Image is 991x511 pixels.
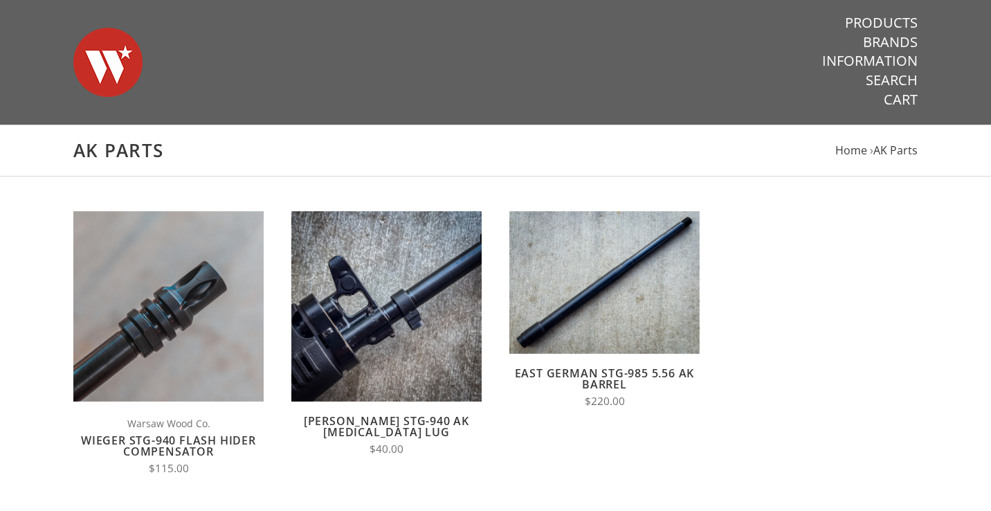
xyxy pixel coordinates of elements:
[291,211,482,402] img: Wieger STG-940 AK Bayonet Lug
[73,139,918,162] h1: AK Parts
[370,442,403,456] span: $40.00
[884,91,918,109] a: Cart
[149,461,189,476] span: $115.00
[863,33,918,51] a: Brands
[585,394,625,409] span: $220.00
[870,141,918,160] li: ›
[866,71,918,89] a: Search
[835,143,867,158] a: Home
[509,211,700,354] img: East German STG-985 5.56 AK Barrel
[73,415,264,431] span: Warsaw Wood Co.
[822,52,918,70] a: Information
[73,14,143,111] img: Warsaw Wood Co.
[515,366,695,392] a: East German STG-985 5.56 AK Barrel
[845,14,918,32] a: Products
[873,143,918,158] a: AK Parts
[73,211,264,402] img: Wieger STG-940 Flash Hider Compensator
[304,413,469,440] a: [PERSON_NAME] STG-940 AK [MEDICAL_DATA] Lug
[81,433,256,459] a: Wieger STG-940 Flash Hider Compensator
